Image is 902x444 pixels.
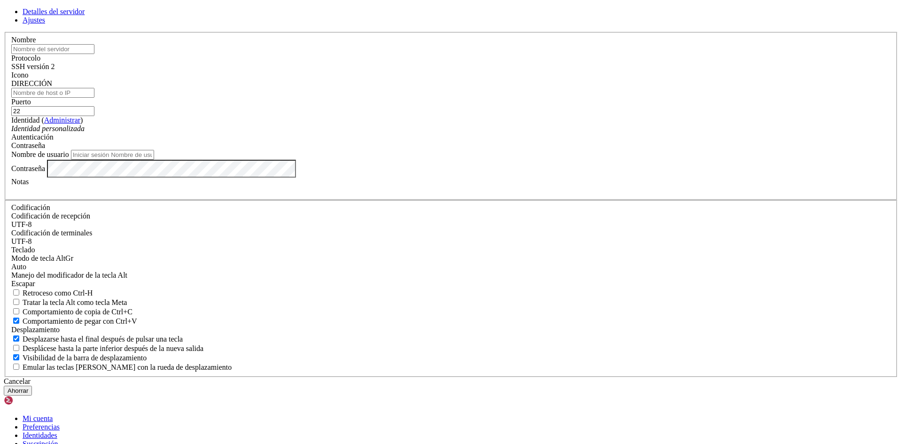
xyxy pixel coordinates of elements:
font: DIRECCIÓN [11,79,52,87]
div: Identidad personalizada [11,125,891,133]
label: Si desea desplazarse hasta el final con cualquier pulsación de tecla. [11,335,183,343]
font: Cancelar [4,377,31,385]
img: Concha [4,396,58,405]
input: Tratar la tecla Alt como tecla Meta [13,299,19,305]
div: UTF-8 [11,237,891,246]
label: Al usar el búfer de pantalla alternativo y DECCKM (Teclas de cursor de la aplicación) está activo... [11,363,232,371]
input: Iniciar sesión Nombre de usuario [71,150,154,160]
div: Escapar [11,280,891,288]
font: ( [41,116,44,124]
input: Retroceso como Ctrl-H [13,289,19,296]
font: UTF-8 [11,237,32,245]
input: Emular las teclas [PERSON_NAME] con la rueda de desplazamiento [13,364,19,370]
label: Establezca la codificación esperada para los datos recibidos del host. Si las codificaciones no c... [11,212,90,220]
font: Codificación [11,203,50,211]
font: Escapar [11,280,35,288]
input: Nombre del servidor [11,44,94,54]
font: Desplazamiento [11,326,60,334]
font: Auto [11,263,26,271]
input: Desplazarse hasta el final después de pulsar una tecla [13,335,19,342]
font: Desplazarse hasta el final después de pulsar una tecla [23,335,183,343]
font: SSH versión 2 [11,62,54,70]
input: Comportamiento de pegar con Ctrl+V [13,318,19,324]
label: La codificación predeterminada de la terminal. ISO-2022 permite la traducción de mapas de caracte... [11,229,92,237]
a: Identidades [23,431,57,439]
font: Contraseña [11,164,45,172]
font: Autenticación [11,133,54,141]
font: Manejo del modificador de la tecla Alt [11,271,127,279]
font: Codificación de terminales [11,229,92,237]
label: Controla cómo se maneja la tecla Alt. Escape: Envía el prefijo ESC. 8 bits: Agrega 128 al carácte... [11,271,127,279]
div: SSH versión 2 [11,62,891,71]
input: Comportamiento de copia de Ctrl+C [13,308,19,314]
input: Visibilidad de la barra de desplazamiento [13,354,19,360]
label: El modo de barra de desplazamiento vertical. [11,354,147,362]
font: Puerto [11,98,31,106]
input: Número de puerto [11,106,94,116]
input: Desplácese hasta la parte inferior después de la nueva salida [13,345,19,351]
font: Notas [11,178,29,186]
div: UTF-8 [11,220,891,229]
a: Ajustes [23,16,45,24]
font: Icono [11,71,28,79]
a: Preferencias [23,423,60,431]
label: Ctrl+C copia si es verdadero, envía ^C al host si es falso. Ctrl+Shift+C envía ^C al host si es v... [11,308,132,316]
font: Emular las teclas [PERSON_NAME] con la rueda de desplazamiento [23,363,232,371]
div: Auto [11,263,891,271]
font: UTF-8 [11,220,32,228]
font: Identidad personalizada [11,125,85,132]
a: Detalles del servidor [23,8,85,16]
font: Visibilidad de la barra de desplazamiento [23,354,147,362]
font: ) [80,116,83,124]
font: Comportamiento de pegar con Ctrl+V [23,317,137,325]
font: Ahorrar [8,387,28,394]
input: Nombre de host o IP [11,88,94,98]
label: Establezca la codificación esperada para los datos recibidos del host. Si las codificaciones no c... [11,254,73,262]
a: Mi cuenta [23,414,53,422]
font: Teclado [11,246,35,254]
a: Administrar [44,116,80,124]
button: Ahorrar [4,386,32,396]
font: Identidad [11,116,39,124]
font: Contraseña [11,141,45,149]
font: Modo de tecla AltGr [11,254,73,262]
font: Nombre de usuario [11,150,69,158]
label: Si es verdadero, la tecla de retroceso debe enviar BS ('\x08', también conocido como ^H). De lo c... [11,289,93,297]
label: Ctrl+V pega si es verdadero, envía ^V al host si es falso. Ctrl+Shift+V envía ^V al host si es ve... [11,317,137,325]
font: Nombre [11,36,36,44]
font: Comportamiento de copia de Ctrl+C [23,308,132,316]
div: Contraseña [11,141,891,150]
font: Desplácese hasta la parte inferior después de la nueva salida [23,344,203,352]
font: Retroceso como Ctrl-H [23,289,93,297]
label: Si la tecla Alt actúa como una tecla Meta o como una tecla Alt distinta. [11,298,127,306]
font: Tratar la tecla Alt como tecla Meta [23,298,127,306]
font: Codificación de recepción [11,212,90,220]
label: Desplácese hasta la parte inferior después de la nueva salida. [11,344,203,352]
font: Protocolo [11,54,40,62]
